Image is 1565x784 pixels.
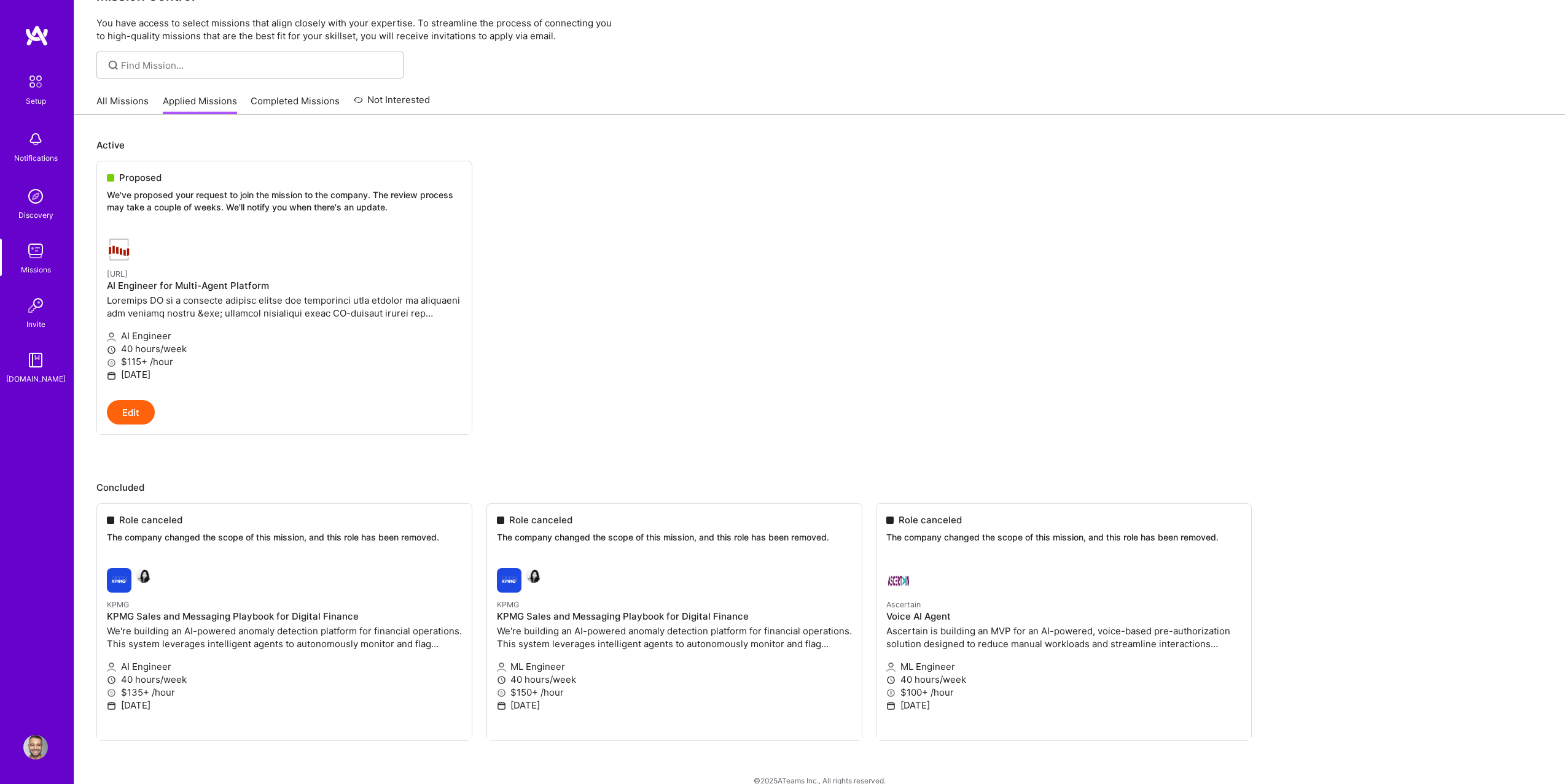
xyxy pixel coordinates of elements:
[107,269,128,279] small: [URL]
[107,358,116,367] i: icon MoneyGray
[106,58,120,72] i: icon SearchGrey
[21,263,51,276] div: Missions
[14,152,58,164] div: Notifications
[23,348,48,372] img: guide book
[96,17,1543,42] p: You have access to select missions that align closely with your expertise. To streamline the proc...
[23,735,48,759] img: User Avatar
[107,189,462,213] p: We've proposed your request to join the mission to the company. The review process may take a cou...
[97,228,472,400] a: Steelbay.ai company logo[URL]AI Engineer for Multi-Agent PlatformLoremips DO si a consecte adipis...
[96,481,1543,494] p: Concluded
[107,371,116,380] i: icon Calendar
[107,237,131,262] img: Steelbay.ai company logo
[23,184,48,209] img: discovery
[26,94,46,107] div: Setup
[354,93,431,115] a: Not Interested
[25,25,49,47] img: logo
[18,209,53,221] div: Discovery
[163,94,237,115] a: Applied Missions
[107,280,462,291] h4: AI Engineer for Multi-Agent Platform
[96,94,149,115] a: All Missions
[107,355,462,368] p: $115+ /hour
[121,59,394,72] input: Find Mission...
[107,368,462,381] p: [DATE]
[20,735,51,759] a: User Avatar
[119,171,162,184] span: Proposed
[107,345,116,355] i: icon Clock
[107,294,462,320] p: Loremips DO si a consecte adipisc elitse doe temporinci utla etdolor ma aliquaeni adm veniamq nos...
[6,372,66,385] div: [DOMAIN_NAME]
[23,239,48,263] img: teamwork
[107,342,462,355] p: 40 hours/week
[107,400,155,425] button: Edit
[107,329,462,342] p: AI Engineer
[251,94,340,115] a: Completed Missions
[96,139,1543,152] p: Active
[23,69,49,94] img: setup
[23,293,48,318] img: Invite
[26,318,45,331] div: Invite
[23,127,48,152] img: bell
[107,332,116,342] i: icon Applicant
